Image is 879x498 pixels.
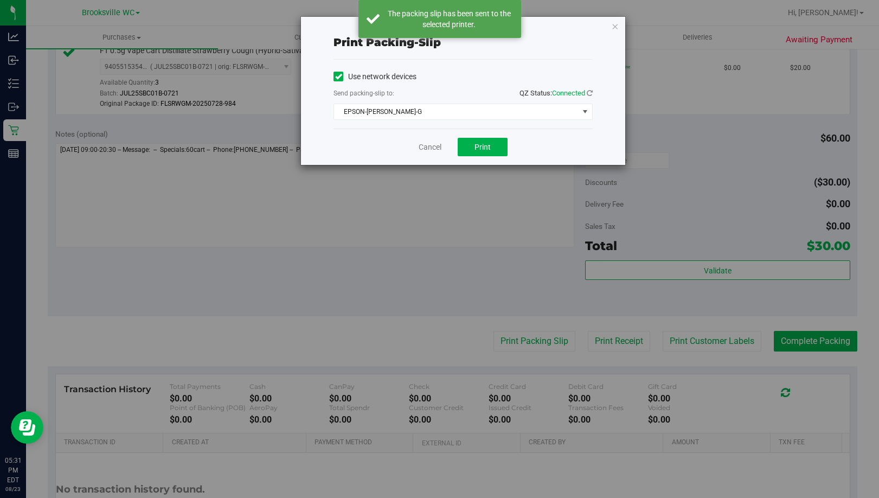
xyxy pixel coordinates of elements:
[333,88,394,98] label: Send packing-slip to:
[474,143,491,151] span: Print
[386,8,513,30] div: The packing slip has been sent to the selected printer.
[419,142,441,153] a: Cancel
[579,104,592,119] span: select
[334,104,579,119] span: EPSON-[PERSON_NAME]-G
[458,138,508,156] button: Print
[11,411,43,444] iframe: Resource center
[519,89,593,97] span: QZ Status:
[333,36,441,49] span: Print packing-slip
[552,89,585,97] span: Connected
[333,71,416,82] label: Use network devices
